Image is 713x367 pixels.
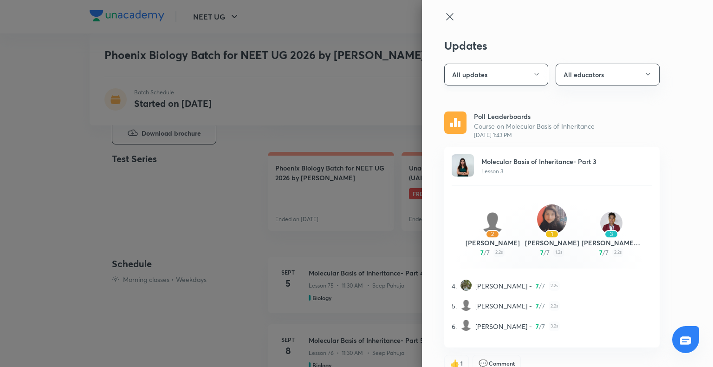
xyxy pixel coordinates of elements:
span: 7 [542,321,545,331]
span: 7 [599,248,603,257]
p: [PERSON_NAME] Bora [582,238,641,248]
img: Avatar [460,300,472,311]
img: rescheduled [444,111,467,134]
span: / [539,281,542,291]
span: 7 [546,248,550,257]
span: [PERSON_NAME] - [475,281,532,291]
span: 7 [605,248,609,257]
img: Avatar [600,212,622,234]
img: Avatar [481,212,504,234]
span: 1.2s [553,248,564,257]
button: All updates [444,64,548,85]
span: 2.2s [493,248,505,257]
span: 2.2s [612,248,623,257]
div: 2 [486,230,499,238]
button: All educators [556,64,660,85]
span: 7 [542,281,545,291]
span: 7 [536,321,539,331]
span: 7 [536,281,539,291]
span: Lesson 3 [481,168,503,175]
span: / [544,248,546,257]
span: [DATE] 1:43 PM [474,131,595,139]
span: 2.2s [549,301,560,311]
span: [PERSON_NAME] - [475,321,532,331]
span: 2.2s [549,281,560,291]
span: 7 [542,301,545,311]
span: [PERSON_NAME] - [475,301,532,311]
h3: Updates [444,39,660,52]
div: 1 [545,230,559,238]
span: / [603,248,605,257]
img: Avatar [537,204,567,234]
span: / [484,248,486,257]
img: Avatar [452,154,474,177]
p: Poll Leaderboards [474,111,595,121]
span: 3.2s [549,321,560,331]
p: [PERSON_NAME] [463,238,522,248]
span: 7 [480,248,484,257]
span: 5. [452,301,457,311]
span: 7 [540,248,544,257]
p: Course on Molecular Basis of Inheritance [474,121,595,131]
span: 4. [452,281,457,291]
p: [PERSON_NAME] [522,238,582,248]
div: 3 [604,230,618,238]
span: 6. [452,321,457,331]
img: Avatar [460,280,472,291]
img: Avatar [460,320,472,331]
span: / [539,321,542,331]
span: 7 [486,248,490,257]
span: 7 [536,301,539,311]
span: / [539,301,542,311]
p: Molecular Basis of Inheritance- Part 3 [481,157,596,166]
